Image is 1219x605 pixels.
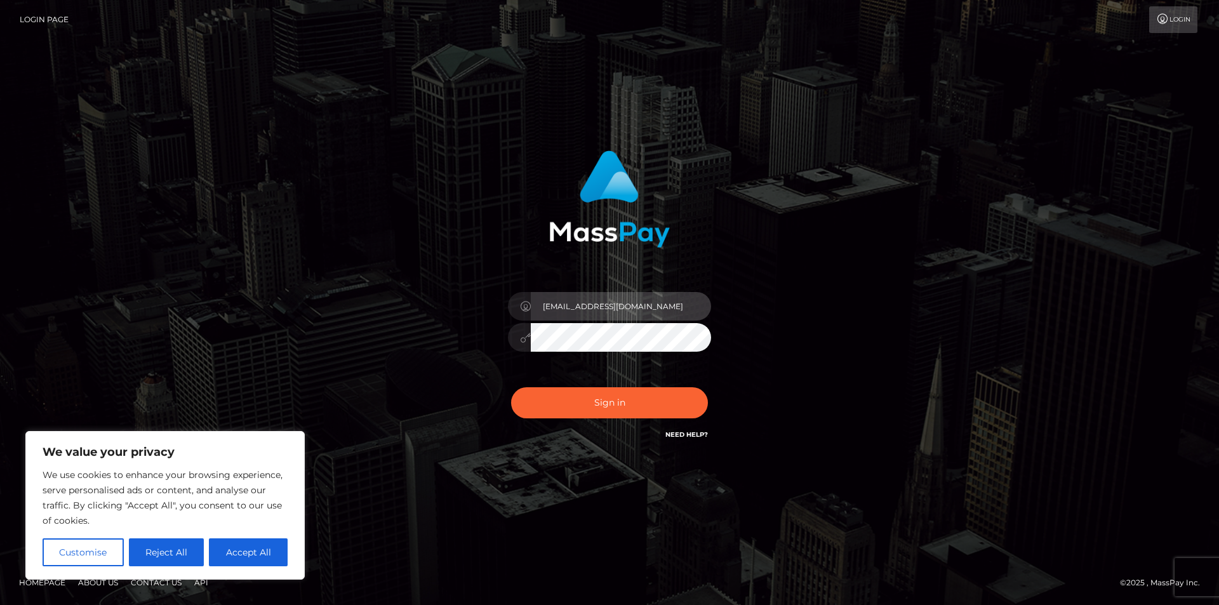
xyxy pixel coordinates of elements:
[73,573,123,592] a: About Us
[20,6,69,33] a: Login Page
[126,573,187,592] a: Contact Us
[43,467,288,528] p: We use cookies to enhance your browsing experience, serve personalised ads or content, and analys...
[549,150,670,248] img: MassPay Login
[43,538,124,566] button: Customise
[25,431,305,580] div: We value your privacy
[129,538,204,566] button: Reject All
[14,573,70,592] a: Homepage
[1120,576,1209,590] div: © 2025 , MassPay Inc.
[1149,6,1197,33] a: Login
[43,444,288,460] p: We value your privacy
[209,538,288,566] button: Accept All
[189,573,213,592] a: API
[531,292,711,321] input: Username...
[665,430,708,439] a: Need Help?
[511,387,708,418] button: Sign in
